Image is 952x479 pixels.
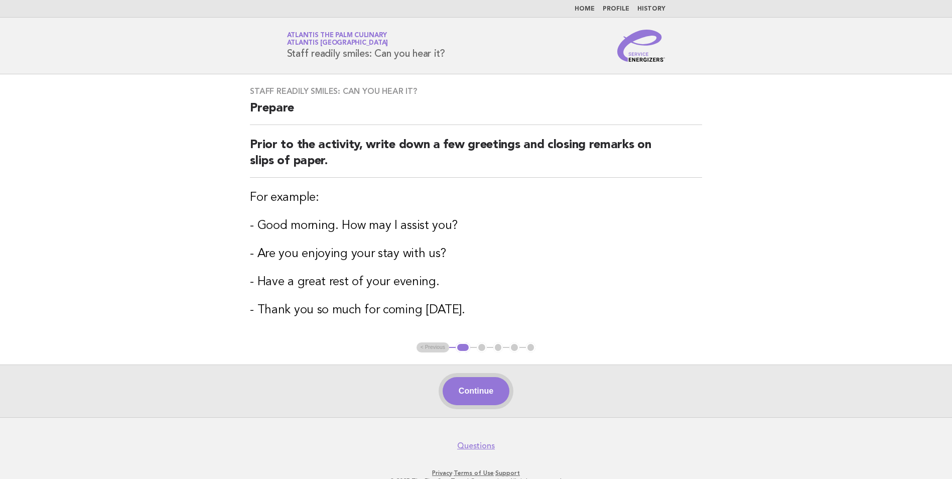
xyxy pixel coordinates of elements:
a: Home [575,6,595,12]
h3: - Are you enjoying your stay with us? [250,246,702,262]
h3: - Have a great rest of your evening. [250,274,702,290]
h3: Staff readily smiles: Can you hear it? [250,86,702,96]
h3: For example: [250,190,702,206]
a: Privacy [432,469,452,476]
h3: - Thank you so much for coming [DATE]. [250,302,702,318]
h2: Prepare [250,100,702,125]
a: History [637,6,665,12]
a: Support [495,469,520,476]
img: Service Energizers [617,30,665,62]
button: 1 [456,342,470,352]
h3: - Good morning. How may I assist you? [250,218,702,234]
a: Profile [603,6,629,12]
a: Atlantis The Palm CulinaryAtlantis [GEOGRAPHIC_DATA] [287,32,388,46]
a: Questions [457,441,495,451]
a: Terms of Use [454,469,494,476]
p: · · [169,469,783,477]
button: Continue [443,377,509,405]
span: Atlantis [GEOGRAPHIC_DATA] [287,40,388,47]
h1: Staff readily smiles: Can you hear it? [287,33,446,59]
h2: Prior to the activity, write down a few greetings and closing remarks on slips of paper. [250,137,702,178]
